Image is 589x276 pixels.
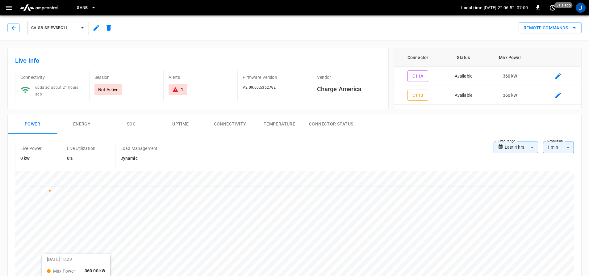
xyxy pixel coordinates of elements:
span: V2.09.00.5362.WE [243,85,276,90]
button: set refresh interval [548,3,558,13]
button: SanB [74,2,98,14]
p: Not Active [98,87,119,93]
button: C11B [407,90,428,101]
span: 51 s ago [554,2,573,8]
p: Firmware Version [243,74,307,80]
td: 360 kW [485,67,535,86]
p: Vendor [317,74,381,80]
button: SOC [107,114,156,134]
div: Last 4 hrs [505,142,538,153]
td: Available [442,67,485,86]
div: remote commands options [519,22,582,34]
h6: 0 kW [20,155,42,162]
p: Live Power [20,145,42,151]
button: Connectivity [205,114,255,134]
div: profile-icon [576,3,586,13]
button: C11A [407,70,428,82]
p: Load Management [120,145,157,151]
p: Alerts [169,74,232,80]
table: connector table [394,48,581,105]
button: Connector Status [304,114,358,134]
p: Session [94,74,158,80]
label: Time Range [498,139,515,144]
th: Status [442,48,485,67]
button: Energy [57,114,107,134]
th: Connector [394,48,442,67]
span: SanB [77,4,88,11]
h6: Live Info [15,56,381,66]
p: [DATE] 22:06:52 -07:00 [484,5,528,11]
div: 1 [181,87,183,93]
button: Temperature [255,114,304,134]
p: Local time [461,5,482,11]
button: Remote Commands [519,22,582,34]
td: Available [442,86,485,105]
p: Live Utilization [67,145,95,151]
button: ca-sb-se-evseC11 [27,22,89,34]
label: Resolution [547,139,563,144]
img: ampcontrol.io logo [18,2,61,14]
h6: Charge America [317,84,381,94]
td: 360 kW [485,86,535,105]
span: ca-sb-se-evseC11 [31,24,77,32]
p: Connectivity [20,74,84,80]
button: Power [8,114,57,134]
h6: Dynamic [120,155,157,162]
button: Uptime [156,114,205,134]
div: 1 min [543,142,574,153]
th: Max Power [485,48,535,67]
span: updated about 21 hours ago [35,85,78,96]
h6: 0% [67,155,95,162]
